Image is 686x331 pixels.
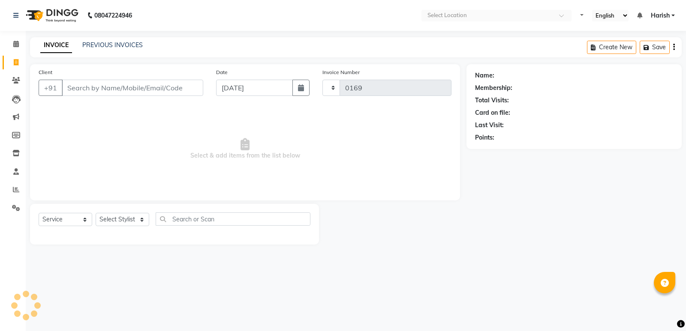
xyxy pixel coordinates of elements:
div: Membership: [475,83,512,92]
button: Create New [587,41,636,54]
div: Total Visits: [475,96,509,105]
span: Harish [651,11,670,20]
div: Select Location [427,11,467,20]
b: 08047224946 [94,3,132,27]
input: Search by Name/Mobile/Email/Code [62,80,203,96]
div: Points: [475,133,494,142]
div: Last Visit: [475,121,504,130]
a: PREVIOUS INVOICES [82,41,143,49]
label: Date [216,69,228,76]
button: +91 [39,80,63,96]
span: Select & add items from the list below [39,106,451,192]
div: Name: [475,71,494,80]
img: logo [22,3,81,27]
label: Invoice Number [322,69,360,76]
button: Save [640,41,670,54]
a: INVOICE [40,38,72,53]
div: Card on file: [475,108,510,117]
input: Search or Scan [156,212,310,226]
label: Client [39,69,52,76]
